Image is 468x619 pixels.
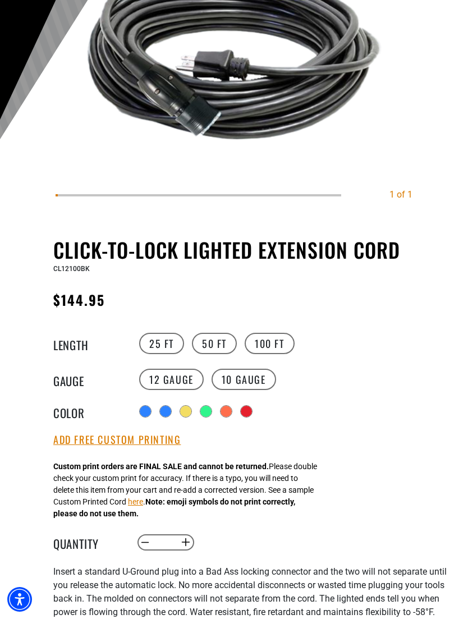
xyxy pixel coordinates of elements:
[245,333,295,354] label: 100 FT
[53,238,460,262] h1: Click-to-Lock Lighted Extension Cord
[7,587,32,612] div: Accessibility Menu
[212,369,276,390] label: 10 Gauge
[53,462,269,471] strong: Custom print orders are FINAL SALE and cannot be returned.
[53,461,317,520] div: Please double check your custom print for accuracy. If there is a typo, you will need to delete t...
[139,333,184,354] label: 25 FT
[53,497,295,518] strong: Note: emoji symbols do not print correctly, please do not use them.
[53,434,181,446] button: Add Free Custom Printing
[192,333,237,354] label: 50 FT
[53,535,109,549] label: Quantity
[53,290,105,310] span: $144.95
[53,265,90,273] span: CL12100BK
[53,372,109,387] legend: Gauge
[53,404,109,419] legend: Color
[128,496,143,508] button: here
[139,369,204,390] label: 12 Gauge
[389,188,412,201] div: 1 of 1
[53,336,109,351] legend: Length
